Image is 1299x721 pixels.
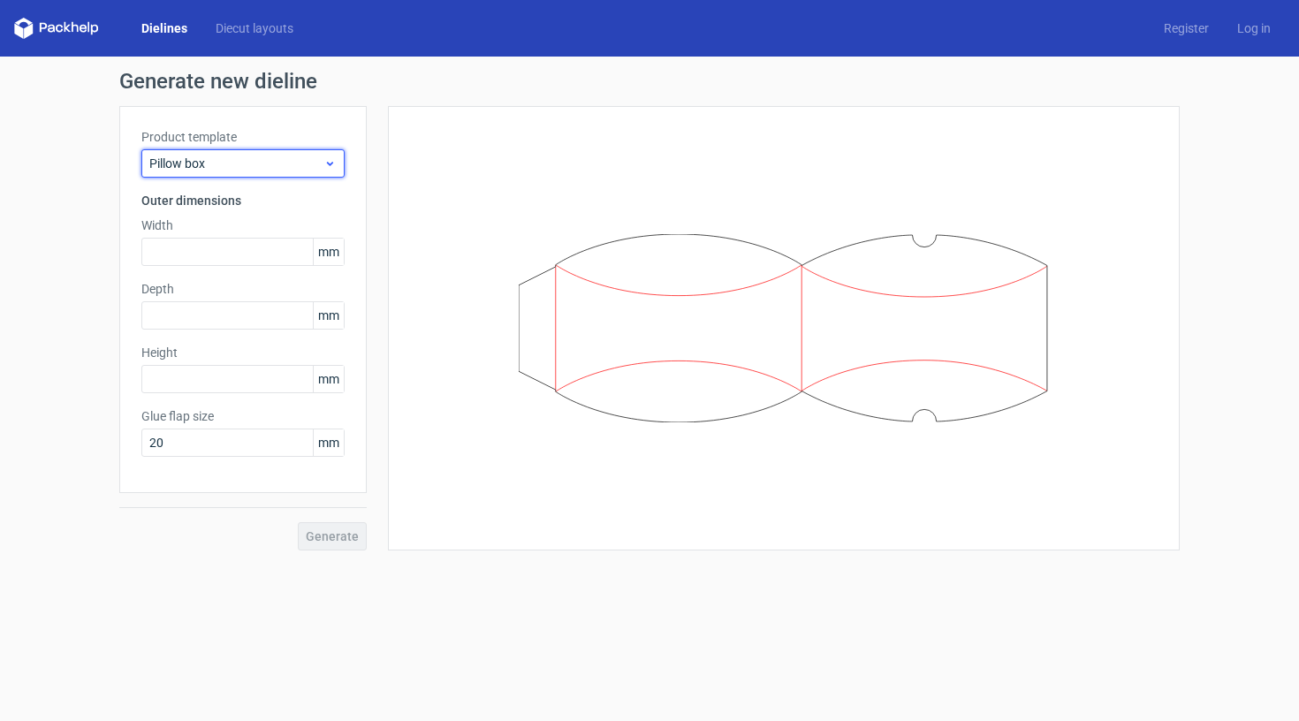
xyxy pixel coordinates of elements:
[119,71,1180,92] h1: Generate new dieline
[149,155,323,172] span: Pillow box
[313,366,344,392] span: mm
[141,407,345,425] label: Glue flap size
[141,216,345,234] label: Width
[141,280,345,298] label: Depth
[141,192,345,209] h3: Outer dimensions
[201,19,308,37] a: Diecut layouts
[313,302,344,329] span: mm
[1150,19,1223,37] a: Register
[141,344,345,361] label: Height
[141,128,345,146] label: Product template
[313,239,344,265] span: mm
[313,429,344,456] span: mm
[1223,19,1285,37] a: Log in
[127,19,201,37] a: Dielines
